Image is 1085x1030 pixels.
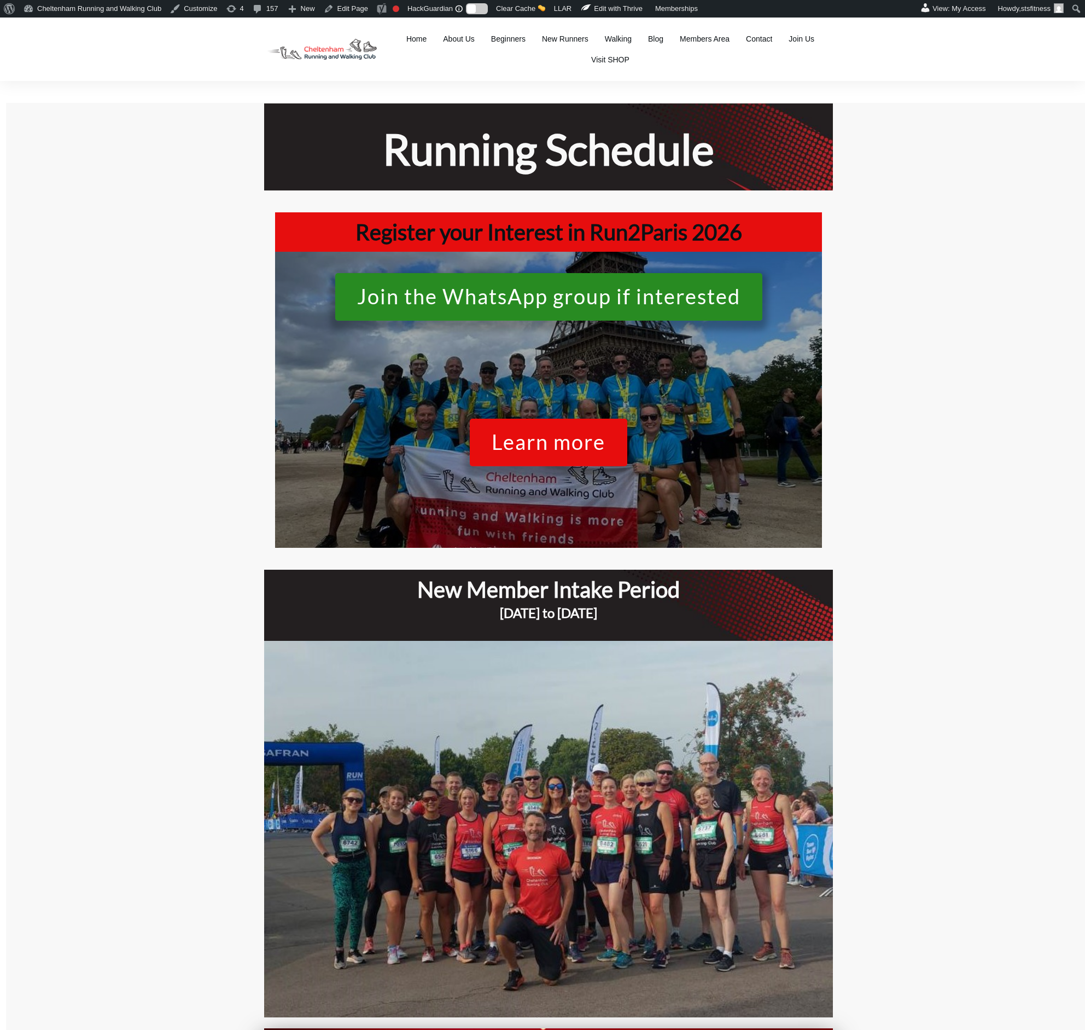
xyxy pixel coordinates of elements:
[357,285,740,314] span: Join the WhatsApp group if interested
[393,5,399,12] div: Focus keyphrase not set
[470,419,627,466] a: Learn more
[276,121,821,177] h1: Running Schedule
[443,31,475,47] a: About Us
[591,52,629,67] a: Visit SHOP
[1021,4,1051,13] span: stsfitness
[491,31,526,47] a: Beginners
[258,31,386,68] img: Decathlon
[270,604,827,635] h3: [DATE] to [DATE]
[335,273,762,321] a: Join the WhatsApp group if interested
[746,31,772,47] a: Contact
[789,31,814,47] a: Join Us
[270,575,827,604] h1: New Member Intake Period
[605,31,632,47] a: Walking
[492,431,605,460] span: Learn more
[406,31,427,47] a: Home
[496,4,535,13] span: Clear Cache
[542,31,588,47] a: New Runners
[680,31,730,47] a: Members Area
[538,4,545,11] img: 🧽
[281,218,816,246] h1: Register your Interest in Run2Paris 2026
[648,31,663,47] a: Blog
